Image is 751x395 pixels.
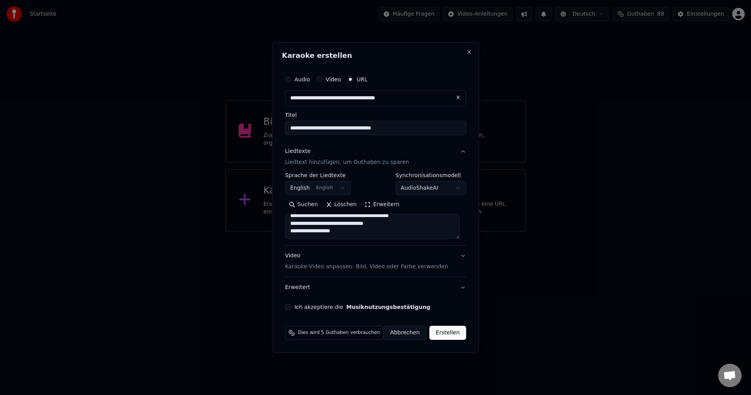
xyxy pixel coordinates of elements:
[285,198,322,211] button: Suchen
[285,172,351,178] label: Sprache der Liedtexte
[285,246,466,277] button: VideoKaraoke-Video anpassen: Bild, Video oder Farbe verwenden
[357,77,368,82] label: URL
[325,77,341,82] label: Video
[285,141,466,172] button: LiedtexteLiedtext hinzufügen, um Guthaben zu sparen
[285,147,311,155] div: Liedtexte
[285,158,409,166] p: Liedtext hinzufügen, um Guthaben zu sparen
[285,172,466,245] div: LiedtexteLiedtext hinzufügen, um Guthaben zu sparen
[295,304,430,310] label: Ich akzeptiere die
[429,326,466,340] button: Erstellen
[295,77,310,82] label: Audio
[361,198,403,211] button: Erweitern
[298,330,380,336] span: Dies wird 5 Guthaben verbrauchen
[384,326,426,340] button: Abbrechen
[285,277,466,298] button: Erweitert
[346,304,430,310] button: Ich akzeptiere die
[282,52,469,59] h2: Karaoke erstellen
[285,112,466,118] label: Titel
[322,198,361,211] button: Löschen
[285,252,448,271] div: Video
[395,172,466,178] label: Synchronisationsmodell
[285,263,448,271] p: Karaoke-Video anpassen: Bild, Video oder Farbe verwenden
